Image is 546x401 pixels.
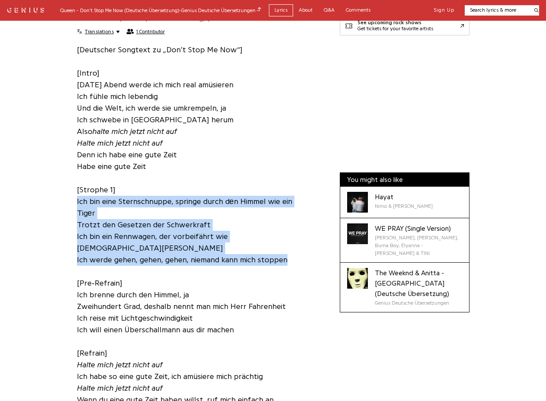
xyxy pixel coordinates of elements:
div: Queen - Don’t Stop Me Now (Deutsche Übersetzung) - Genius Deutsche Übersetzungen [60,6,261,14]
a: Q&A [318,4,340,16]
button: Sign Up [434,7,454,14]
div: See upcoming rock shows [358,20,433,26]
div: Hayat [375,192,433,202]
div: WE PRAY (Single Version) [375,223,462,234]
div: [PERSON_NAME], [PERSON_NAME], Burna Boy, Elyanna - [PERSON_NAME] & TINI [375,234,462,257]
a: About [293,4,318,16]
a: Lyrics [269,4,293,16]
i: Halte mich jetzt nicht auf [77,361,163,369]
span: 1 Contributor [136,29,165,35]
span: Translations [85,28,114,35]
i: halte mich jetzt nicht auf Halte mich jetzt nicht auf [77,127,177,147]
a: Cover art for The Weeknd & Anitta - São Paulo (Deutsche Übersetzung) by Genius Deutsche Übersetzu... [340,263,469,312]
a: See upcoming rock showsGet tickets for your favorite artists [340,16,469,35]
div: Cover art for WE PRAY (Single Version) by Coldplay, Little Simz, Burna Boy, Elyanna - إليانا & TINI [347,223,368,244]
div: You might also like [340,173,469,187]
i: Halte mich jetzt nicht auf [77,384,163,392]
button: Translations [77,28,120,35]
div: Cover art for The Weeknd & Anitta - São Paulo (Deutsche Übersetzung) by Genius Deutsche Übersetzu... [347,268,368,289]
div: Nimo & [PERSON_NAME] [375,202,433,210]
a: Cover art for WE PRAY (Single Version) by Coldplay, Little Simz, Burna Boy, Elyanna - إليانا & TI... [340,218,469,263]
a: Cover art for Hayat by Nimo & BILLA JOEHayatNimo & [PERSON_NAME] [340,187,469,218]
input: Search lyrics & more [465,6,529,14]
button: 1 Contributor [127,29,165,35]
a: Comments [340,4,376,16]
div: Get tickets for your favorite artists [358,26,433,32]
div: The Weeknd & Anitta - [GEOGRAPHIC_DATA] (Deutsche Übersetzung) [375,268,462,299]
div: Genius Deutsche Übersetzungen [375,299,462,307]
div: Cover art for Hayat by Nimo & BILLA JOE [347,192,368,213]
